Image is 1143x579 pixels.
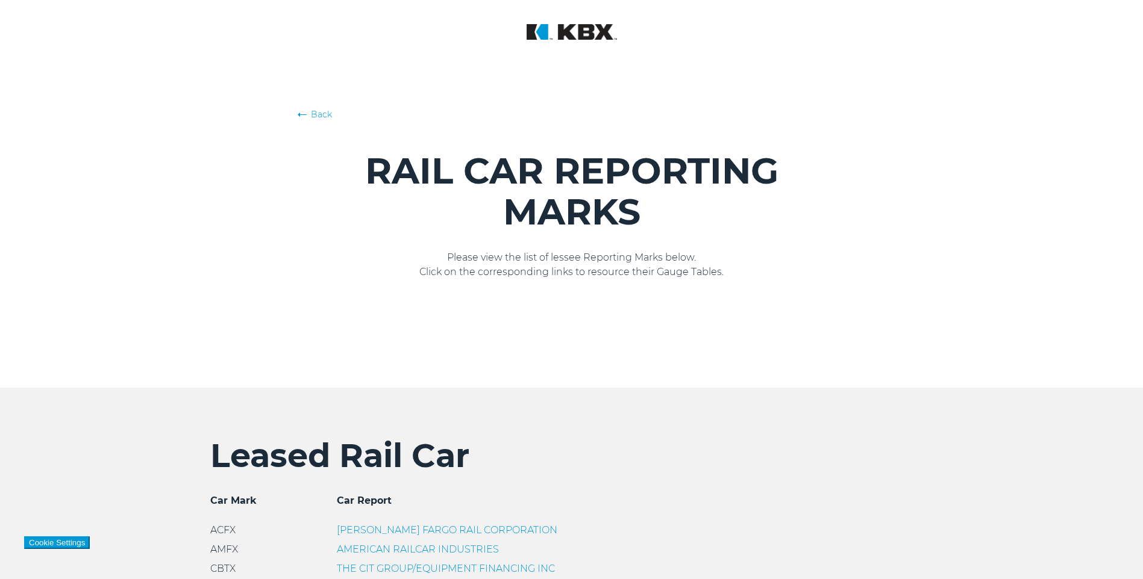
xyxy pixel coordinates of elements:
h1: RAIL CAR REPORTING MARKS [298,150,846,232]
span: CBTX [210,563,236,574]
span: Car Mark [210,495,257,506]
span: Car Report [337,495,392,506]
a: AMERICAN RAILCAR INDUSTRIES [337,543,499,555]
a: Back [298,108,846,120]
h2: Leased Rail Car [210,436,933,475]
span: AMFX [210,543,238,555]
p: Please view the list of lessee Reporting Marks below. Click on the corresponding links to resourc... [298,250,846,279]
button: Cookie Settings [24,536,90,549]
a: THE CIT GROUP/EQUIPMENT FINANCING INC [337,563,555,574]
a: [PERSON_NAME] FARGO RAIL CORPORATION [337,524,557,536]
img: KBX Logistics [527,24,617,40]
span: ACFX [210,524,236,536]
